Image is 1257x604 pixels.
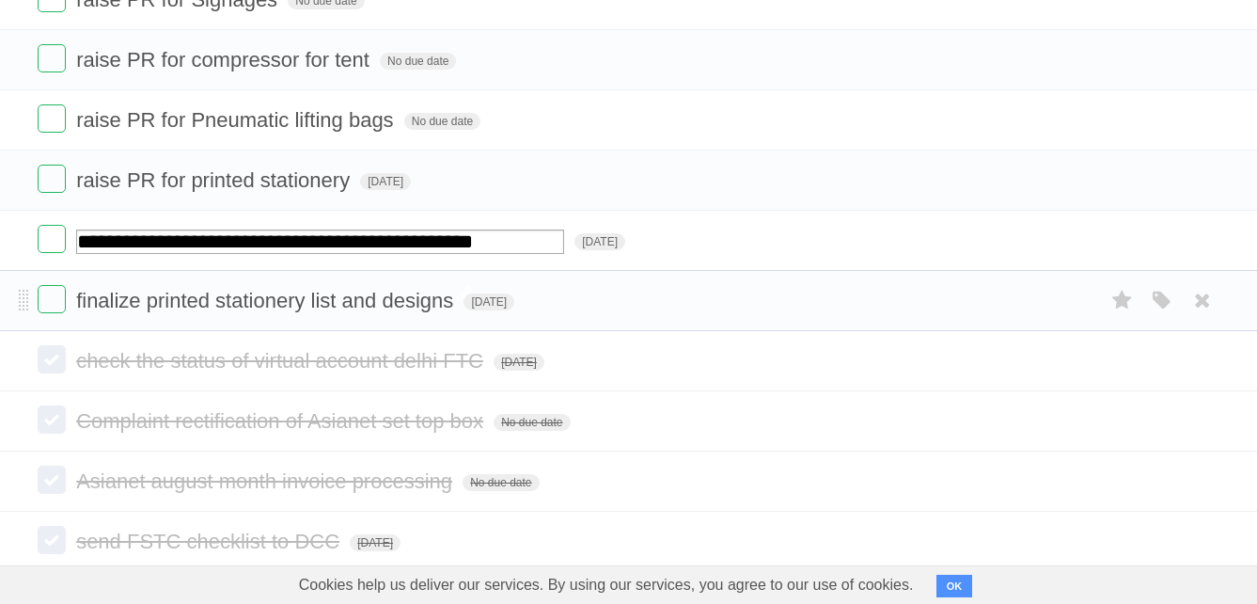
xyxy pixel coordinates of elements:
span: Asianet august month invoice processing [76,469,457,493]
label: Done [38,104,66,133]
span: [DATE] [360,173,411,190]
span: No due date [463,474,539,491]
label: Done [38,225,66,253]
label: Done [38,466,66,494]
span: No due date [380,53,456,70]
button: OK [936,575,973,597]
span: No due date [494,414,570,431]
span: [DATE] [494,354,544,371]
span: raise PR for compressor for tent [76,48,374,72]
span: check the status of virtual account delhi FTC [76,349,488,373]
label: Star task [1105,285,1140,316]
label: Done [38,345,66,374]
span: [DATE] [464,294,514,310]
span: No due date [404,113,480,130]
label: Done [38,44,66,72]
label: Done [38,526,66,554]
span: raise PR for printed stationery [76,168,354,192]
label: Done [38,285,66,313]
label: Done [38,405,66,434]
span: Complaint rectification of Asianet set top box [76,409,488,433]
span: Cookies help us deliver our services. By using our services, you agree to our use of cookies. [280,566,933,604]
span: [DATE] [574,233,625,250]
label: Done [38,165,66,193]
span: raise PR for Pneumatic lifting bags [76,108,399,132]
span: [DATE] [350,534,401,551]
span: send FSTC checklist to DCC [76,530,344,553]
span: finalize printed stationery list and designs [76,289,458,312]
